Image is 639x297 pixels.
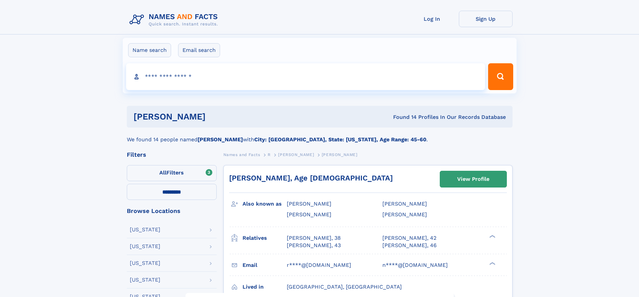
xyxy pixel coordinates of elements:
[243,232,287,244] h3: Relatives
[382,234,436,242] a: [PERSON_NAME], 42
[127,208,217,214] div: Browse Locations
[134,113,300,121] h1: [PERSON_NAME]
[243,198,287,210] h3: Also known as
[440,171,507,187] a: View Profile
[278,152,314,157] span: [PERSON_NAME]
[382,201,427,207] span: [PERSON_NAME]
[322,152,358,157] span: [PERSON_NAME]
[287,242,341,249] a: [PERSON_NAME], 43
[287,284,402,290] span: [GEOGRAPHIC_DATA], [GEOGRAPHIC_DATA]
[127,165,217,181] label: Filters
[127,128,513,144] div: We found 14 people named with .
[488,261,496,266] div: ❯
[159,169,166,176] span: All
[382,242,437,249] a: [PERSON_NAME], 46
[488,234,496,238] div: ❯
[130,261,160,266] div: [US_STATE]
[229,174,393,182] a: [PERSON_NAME], Age [DEMOGRAPHIC_DATA]
[488,63,513,90] button: Search Button
[287,211,331,218] span: [PERSON_NAME]
[405,11,459,27] a: Log In
[198,136,243,143] b: [PERSON_NAME]
[130,227,160,232] div: [US_STATE]
[128,43,171,57] label: Name search
[299,114,506,121] div: Found 14 Profiles In Our Records Database
[127,11,223,29] img: Logo Names and Facts
[127,152,217,158] div: Filters
[130,244,160,249] div: [US_STATE]
[457,171,489,187] div: View Profile
[382,211,427,218] span: [PERSON_NAME]
[178,43,220,57] label: Email search
[243,281,287,293] h3: Lived in
[287,234,341,242] a: [PERSON_NAME], 38
[459,11,513,27] a: Sign Up
[130,277,160,283] div: [US_STATE]
[243,259,287,271] h3: Email
[223,150,260,159] a: Names and Facts
[268,152,271,157] span: R
[268,150,271,159] a: R
[287,201,331,207] span: [PERSON_NAME]
[278,150,314,159] a: [PERSON_NAME]
[254,136,426,143] b: City: [GEOGRAPHIC_DATA], State: [US_STATE], Age Range: 45-60
[126,63,485,90] input: search input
